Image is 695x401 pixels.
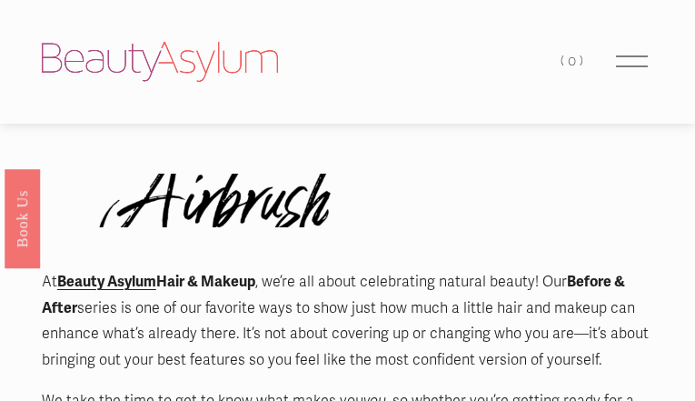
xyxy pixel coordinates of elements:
[561,49,586,74] a: 0 items in cart
[42,42,278,82] img: Beauty Asylum | Bridal Hair &amp; Makeup Charlotte &amp; Atlanta
[57,273,156,291] a: Beauty Asylum
[42,269,653,374] p: At , we’re all about celebrating natural beauty! Our series is one of our favorite ways to show j...
[5,168,40,267] a: Book Us
[42,273,628,317] strong: Before & After
[561,53,568,69] span: (
[568,53,580,69] span: 0
[156,273,255,291] strong: Hair & Makeup
[580,53,587,69] span: )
